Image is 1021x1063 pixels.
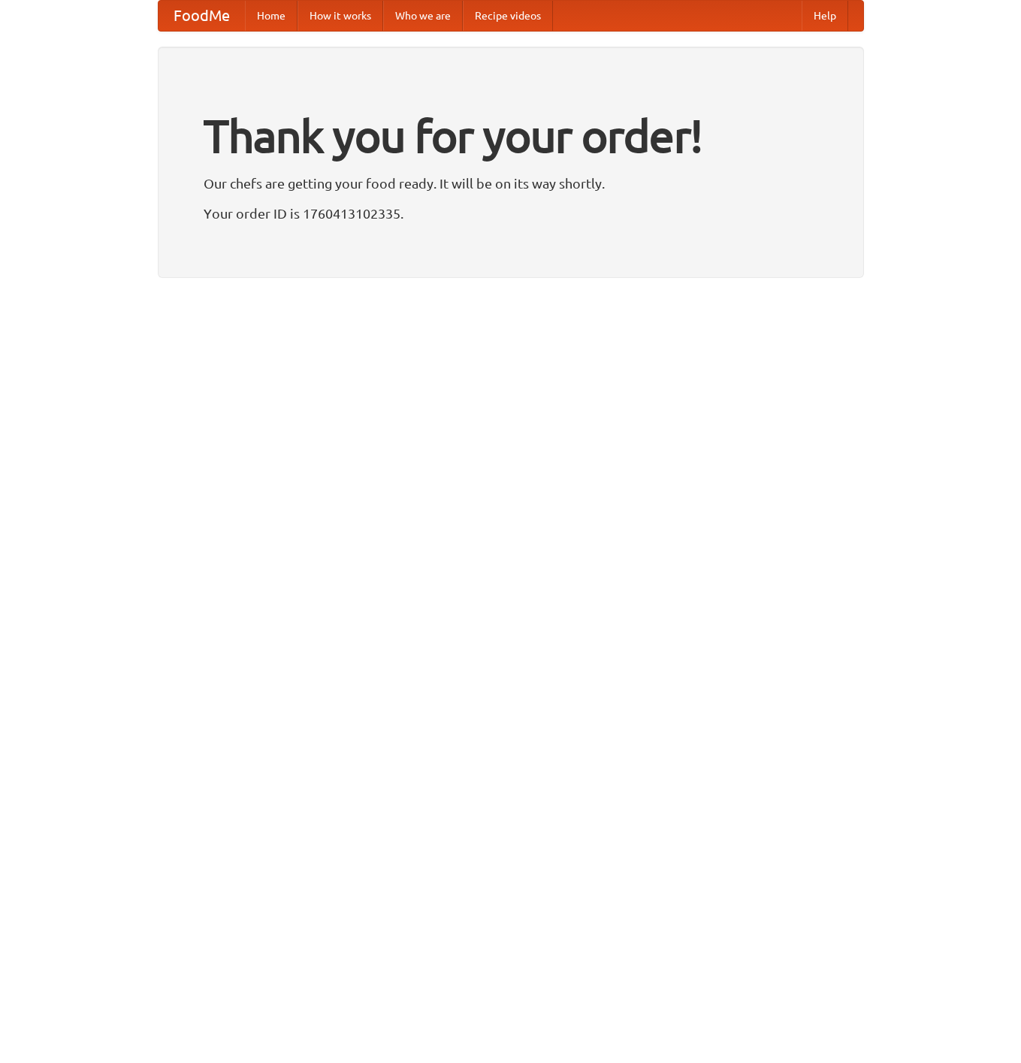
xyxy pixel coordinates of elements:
p: Our chefs are getting your food ready. It will be on its way shortly. [204,172,818,195]
h1: Thank you for your order! [204,100,818,172]
a: Home [245,1,298,31]
a: Help [802,1,848,31]
a: Who we are [383,1,463,31]
a: Recipe videos [463,1,553,31]
a: FoodMe [159,1,245,31]
a: How it works [298,1,383,31]
p: Your order ID is 1760413102335. [204,202,818,225]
